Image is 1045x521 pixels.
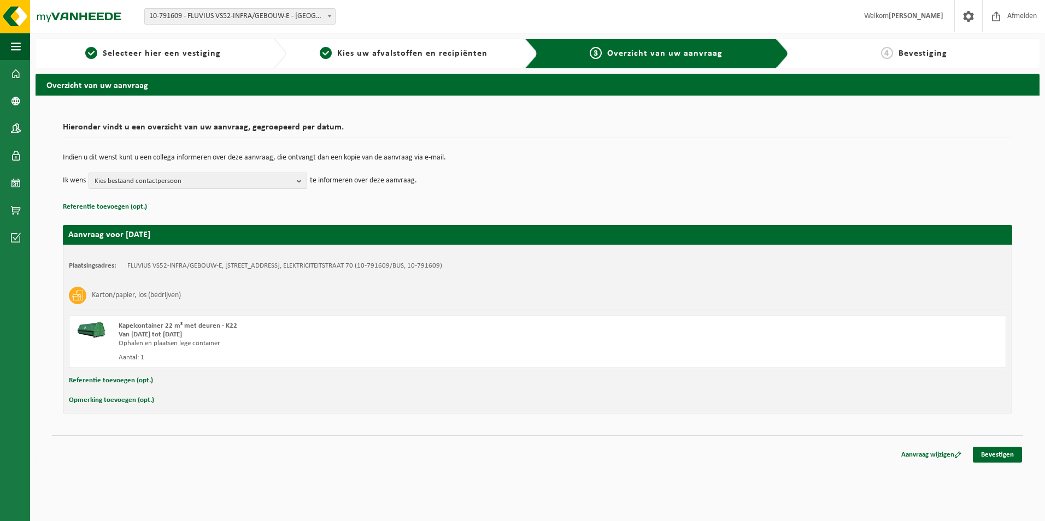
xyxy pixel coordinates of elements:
span: Kies bestaand contactpersoon [95,173,292,190]
p: te informeren over deze aanvraag. [310,173,417,189]
a: 2Kies uw afvalstoffen en recipiënten [292,47,515,60]
span: 1 [85,47,97,59]
strong: Van [DATE] tot [DATE] [119,331,182,338]
span: Kapelcontainer 22 m³ met deuren - K22 [119,322,237,329]
a: 1Selecteer hier een vestiging [41,47,265,60]
span: 10-791609 - FLUVIUS VS52-INFRA/GEBOUW-E - MECHELEN [145,9,335,24]
span: Bevestiging [899,49,947,58]
span: Kies uw afvalstoffen en recipiënten [337,49,488,58]
a: Bevestigen [973,447,1022,463]
a: Aanvraag wijzigen [893,447,970,463]
h2: Overzicht van uw aanvraag [36,74,1040,95]
span: 10-791609 - FLUVIUS VS52-INFRA/GEBOUW-E - MECHELEN [144,8,336,25]
img: HK-XK-22-GN-00.png [75,322,108,338]
span: 4 [881,47,893,59]
strong: [PERSON_NAME] [889,12,943,20]
button: Opmerking toevoegen (opt.) [69,393,154,407]
p: Indien u dit wenst kunt u een collega informeren over deze aanvraag, die ontvangt dan een kopie v... [63,154,1012,162]
td: FLUVIUS VS52-INFRA/GEBOUW-E, [STREET_ADDRESS], ELEKTRICITEITSTRAAT 70 (10-791609/BUS, 10-791609) [127,262,442,270]
h2: Hieronder vindt u een overzicht van uw aanvraag, gegroepeerd per datum. [63,123,1012,138]
span: Overzicht van uw aanvraag [607,49,723,58]
div: Ophalen en plaatsen lege container [119,339,582,348]
button: Referentie toevoegen (opt.) [69,374,153,388]
strong: Plaatsingsadres: [69,262,116,269]
button: Kies bestaand contactpersoon [89,173,307,189]
p: Ik wens [63,173,86,189]
button: Referentie toevoegen (opt.) [63,200,147,214]
h3: Karton/papier, los (bedrijven) [92,287,181,304]
span: 3 [590,47,602,59]
div: Aantal: 1 [119,353,582,362]
strong: Aanvraag voor [DATE] [68,230,150,239]
span: Selecteer hier een vestiging [103,49,221,58]
span: 2 [320,47,332,59]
